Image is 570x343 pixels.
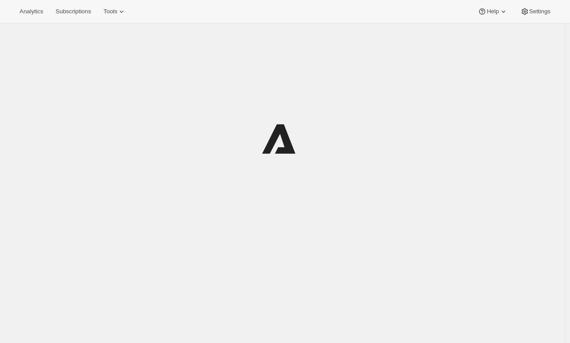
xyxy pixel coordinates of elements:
button: Tools [98,5,131,18]
button: Subscriptions [50,5,96,18]
button: Analytics [14,5,48,18]
span: Analytics [20,8,43,15]
button: Settings [515,5,556,18]
span: Tools [103,8,117,15]
button: Help [472,5,513,18]
span: Help [487,8,499,15]
span: Settings [529,8,550,15]
span: Subscriptions [55,8,91,15]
